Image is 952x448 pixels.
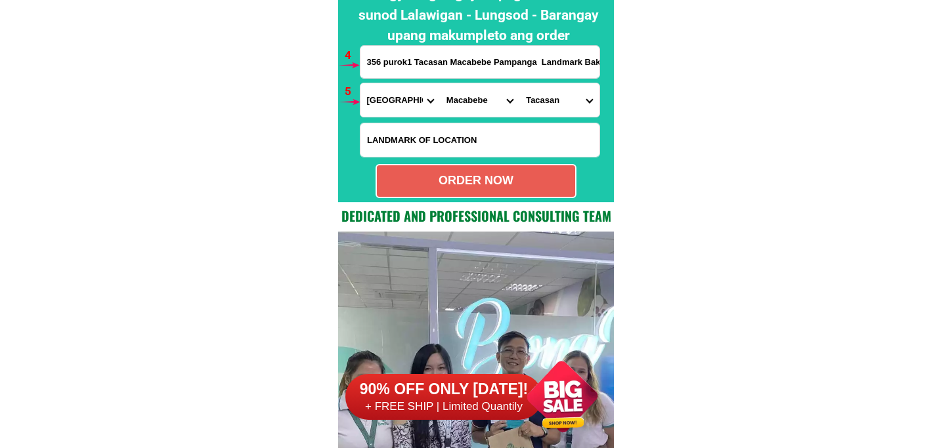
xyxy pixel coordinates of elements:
h2: Dedicated and professional consulting team [338,206,614,226]
select: Select commune [519,83,599,117]
h6: + FREE SHIP | Limited Quantily [345,399,542,414]
input: Input LANDMARKOFLOCATION [360,123,599,157]
h6: 90% OFF ONLY [DATE]! [345,380,542,399]
h6: 4 [345,47,360,64]
select: Select province [360,83,440,117]
select: Select district [440,83,519,117]
input: Input address [360,46,599,78]
h6: 5 [345,83,360,100]
div: ORDER NOW [377,172,575,190]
